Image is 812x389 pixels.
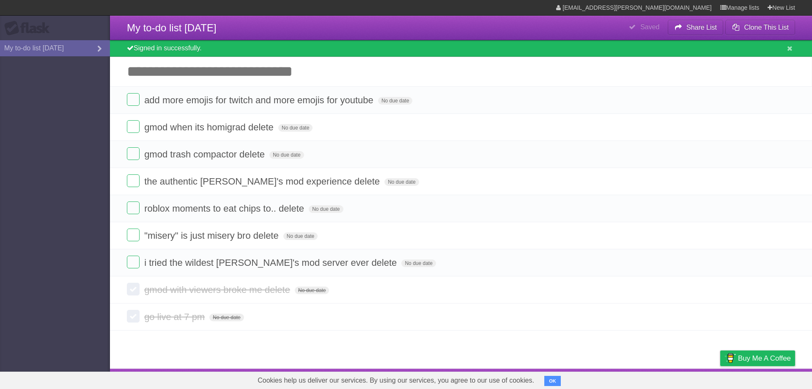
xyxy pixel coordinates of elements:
[738,351,791,366] span: Buy me a coffee
[640,23,659,30] b: Saved
[608,371,625,387] a: About
[127,93,140,106] label: Done
[110,40,812,57] div: Signed in successfully.
[720,350,795,366] a: Buy me a coffee
[144,149,267,160] span: gmod trash compactor delete
[127,174,140,187] label: Done
[742,371,795,387] a: Suggest a feature
[4,21,55,36] div: Flask
[127,22,217,33] span: My to-do list [DATE]
[144,122,276,132] span: gmod when its homigrad delete
[384,178,419,186] span: No due date
[144,284,292,295] span: gmod with viewers broke me delete
[636,371,670,387] a: Developers
[725,20,795,35] button: Clone This List
[278,124,313,132] span: No due date
[709,371,731,387] a: Privacy
[544,376,561,386] button: OK
[269,151,304,159] span: No due date
[127,283,140,295] label: Done
[309,205,343,213] span: No due date
[144,257,399,268] span: i tried the wildest [PERSON_NAME]'s mod server ever delete
[283,232,318,240] span: No due date
[401,259,436,267] span: No due date
[127,256,140,268] label: Done
[724,351,736,365] img: Buy me a coffee
[127,310,140,323] label: Done
[144,95,376,105] span: add more emojis for twitch and more emojis for youtube
[209,314,244,321] span: No due date
[249,372,543,389] span: Cookies help us deliver our services. By using our services, you agree to our use of cookies.
[295,287,329,294] span: No due date
[668,20,724,35] button: Share List
[144,203,306,214] span: roblox moments to eat chips to.. delete
[127,147,140,160] label: Done
[127,120,140,133] label: Done
[144,230,281,241] span: "misery" is just misery bro delete
[127,229,140,241] label: Done
[144,176,382,187] span: the authentic [PERSON_NAME]'s mod experience delete
[744,24,789,31] b: Clone This List
[144,312,207,322] span: go live at 7 pm
[127,201,140,214] label: Done
[686,24,717,31] b: Share List
[378,97,412,105] span: No due date
[680,371,699,387] a: Terms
